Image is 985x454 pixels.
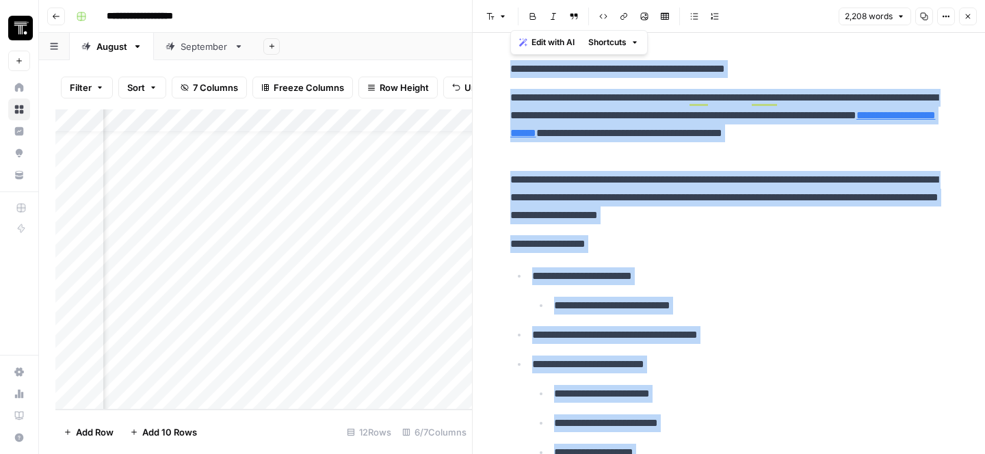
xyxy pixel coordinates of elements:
[154,33,255,60] a: September
[8,16,33,40] img: Thoughtspot Logo
[845,10,893,23] span: 2,208 words
[8,405,30,427] a: Learning Hub
[70,33,154,60] a: August
[531,36,575,49] span: Edit with AI
[583,34,644,51] button: Shortcuts
[8,142,30,164] a: Opportunities
[443,77,497,98] button: Undo
[96,40,127,53] div: August
[588,36,627,49] span: Shortcuts
[341,421,397,443] div: 12 Rows
[118,77,166,98] button: Sort
[252,77,353,98] button: Freeze Columns
[380,81,429,94] span: Row Height
[274,81,344,94] span: Freeze Columns
[8,98,30,120] a: Browse
[8,120,30,142] a: Insights
[464,81,488,94] span: Undo
[172,77,247,98] button: 7 Columns
[358,77,438,98] button: Row Height
[193,81,238,94] span: 7 Columns
[61,77,113,98] button: Filter
[8,383,30,405] a: Usage
[8,361,30,383] a: Settings
[514,34,580,51] button: Edit with AI
[8,11,30,45] button: Workspace: Thoughtspot
[839,8,911,25] button: 2,208 words
[181,40,228,53] div: September
[76,425,114,439] span: Add Row
[8,427,30,449] button: Help + Support
[122,421,205,443] button: Add 10 Rows
[70,81,92,94] span: Filter
[8,77,30,98] a: Home
[55,421,122,443] button: Add Row
[8,164,30,186] a: Your Data
[127,81,145,94] span: Sort
[397,421,472,443] div: 6/7 Columns
[142,425,197,439] span: Add 10 Rows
